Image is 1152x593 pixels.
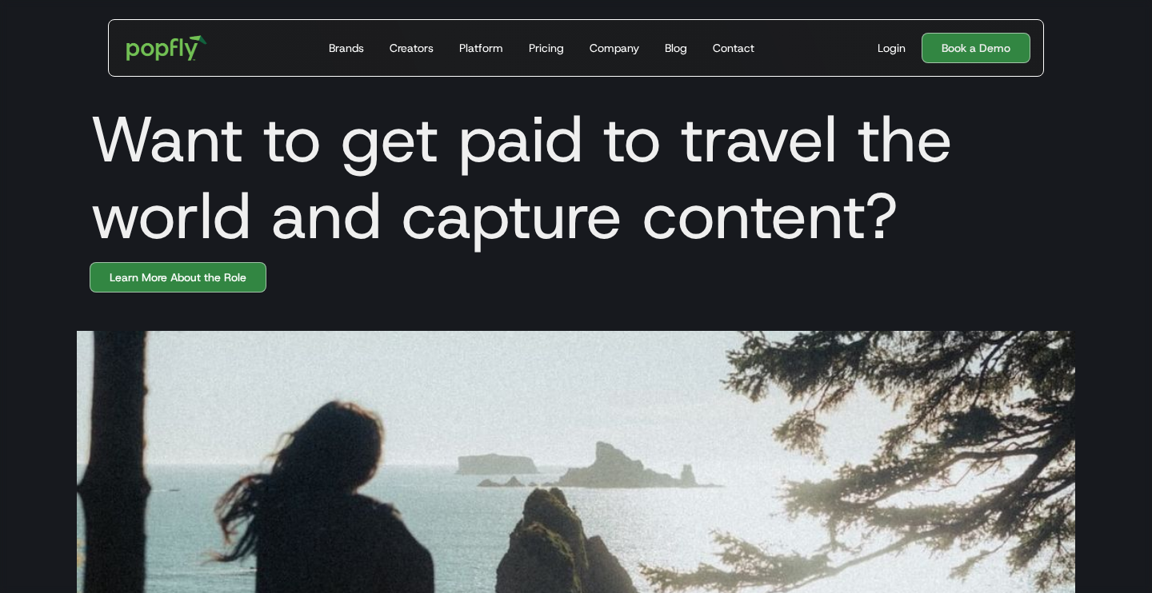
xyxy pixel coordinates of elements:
a: Learn More About the Role [90,262,266,293]
div: Blog [665,40,687,56]
div: Creators [390,40,434,56]
a: Brands [322,20,370,76]
a: home [115,24,218,72]
a: Pricing [522,20,570,76]
a: Company [583,20,646,76]
div: Pricing [529,40,564,56]
a: Contact [706,20,761,76]
div: Company [590,40,639,56]
a: Creators [383,20,440,76]
a: Platform [453,20,510,76]
a: Book a Demo [922,33,1030,63]
div: Contact [713,40,754,56]
div: Platform [459,40,503,56]
a: Login [871,40,912,56]
div: Brands [329,40,364,56]
a: Blog [658,20,694,76]
div: Login [878,40,906,56]
h1: Want to get paid to travel the world and capture content? [77,101,1075,254]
